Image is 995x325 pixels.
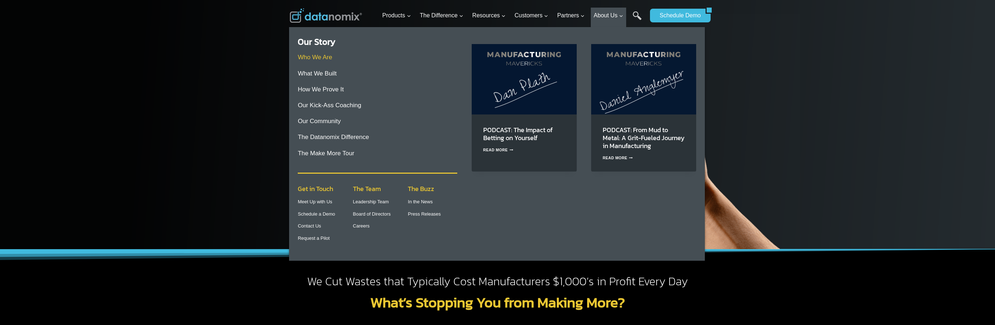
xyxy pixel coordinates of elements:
a: Board of Directors [353,211,391,217]
span: Customers [515,11,548,20]
span: The Difference [420,11,463,20]
a: Our Community [298,118,341,125]
a: Contact Us [298,223,321,229]
a: Privacy Policy [98,161,122,166]
img: Datanomix [290,8,362,23]
a: Read More [603,156,633,160]
span: About Us [594,11,623,20]
a: Read More [483,148,514,152]
span: Resources [472,11,506,20]
a: Careers [353,223,370,229]
span: Products [382,11,411,20]
a: Schedule Demo [650,9,706,22]
span: State/Region [162,89,190,96]
a: How We Prove It [298,86,344,93]
span: Last Name [162,0,186,7]
span: Partners [557,11,585,20]
span: The Team [353,184,381,194]
img: Daniel Anglemyer’s journey from hog barns to shop leadership shows how grit, culture, and tech ca... [591,44,696,114]
span: Get in Touch [298,184,333,194]
a: Who We Are [298,54,332,61]
img: Dan Plath on Manufacturing Mavericks [472,44,577,114]
a: Schedule a Demo [298,211,335,217]
a: Leadership Team [353,199,389,204]
h2: What’s Stopping You from Making More? [290,295,706,309]
a: The Make More Tour [298,150,354,157]
a: PODCAST: The Impact of Betting on Yourself [483,125,553,143]
a: The Datanomix Difference [298,134,369,140]
a: Terms [81,161,92,166]
a: Our Story [298,35,335,48]
a: What We Built [298,70,336,77]
span: Phone number [162,30,195,36]
a: In the News [408,199,433,204]
a: Press Releases [408,211,441,217]
a: Our Kick-Ass Coaching [298,102,361,109]
h2: We Cut Wastes that Typically Cost Manufacturers $1,000’s in Profit Every Day [290,274,706,289]
a: Request a Pilot [298,235,330,241]
nav: Primary Navigation [379,4,646,27]
a: Meet Up with Us [298,199,332,204]
a: PODCAST: From Mud to Metal: A Grit-Fueled Journey in Manufacturing [603,125,685,151]
span: The Buzz [408,184,434,194]
a: Search [633,11,642,27]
